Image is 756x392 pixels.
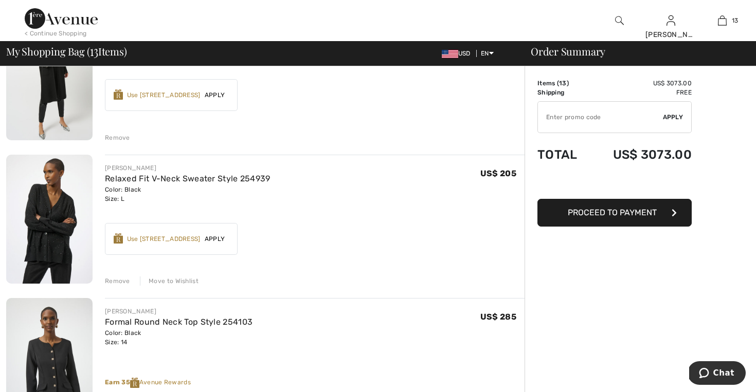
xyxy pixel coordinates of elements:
[537,79,589,88] td: Items ( )
[663,113,683,122] span: Apply
[105,185,271,203] div: Color: Black Size: L
[105,133,130,142] div: Remove
[732,16,739,25] span: 13
[25,8,98,29] img: 1ère Avenue
[105,328,253,347] div: Color: Black Size: 14
[518,46,750,57] div: Order Summary
[442,50,458,58] img: US Dollar
[6,11,93,140] img: Relaxed Fit Long Cardigan Style 253990
[105,163,271,173] div: [PERSON_NAME]
[645,29,696,40] div: [PERSON_NAME]
[615,14,624,27] img: search the website
[697,14,747,27] a: 13
[6,155,93,284] img: Relaxed Fit V-Neck Sweater Style 254939
[689,361,746,387] iframe: Opens a widget where you can chat to one of our agents
[559,80,567,87] span: 13
[105,307,253,316] div: [PERSON_NAME]
[127,234,201,244] div: Use [STREET_ADDRESS]
[481,50,494,57] span: EN
[537,199,692,227] button: Proceed to Payment
[537,137,589,172] td: Total
[105,276,130,286] div: Remove
[105,317,253,327] a: Formal Round Neck Top Style 254103
[480,169,516,178] span: US$ 205
[667,14,675,27] img: My Info
[105,174,271,183] a: Relaxed Fit V-Neck Sweater Style 254939
[25,29,87,38] div: < Continue Shopping
[537,172,692,195] iframe: PayPal-paypal
[105,379,139,386] strong: Earn 35
[589,79,692,88] td: US$ 3073.00
[538,102,663,133] input: Promo code
[130,378,139,388] img: Reward-Logo.svg
[589,88,692,97] td: Free
[127,90,201,100] div: Use [STREET_ADDRESS]
[537,88,589,97] td: Shipping
[114,89,123,100] img: Reward-Logo.svg
[201,90,229,100] span: Apply
[442,50,475,57] span: USD
[568,208,657,217] span: Proceed to Payment
[718,14,727,27] img: My Bag
[589,137,692,172] td: US$ 3073.00
[667,15,675,25] a: Sign In
[114,233,123,244] img: Reward-Logo.svg
[105,378,525,388] div: Avenue Rewards
[6,46,127,57] span: My Shopping Bag ( Items)
[90,44,98,57] span: 13
[140,276,199,286] div: Move to Wishlist
[480,312,516,322] span: US$ 285
[201,234,229,244] span: Apply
